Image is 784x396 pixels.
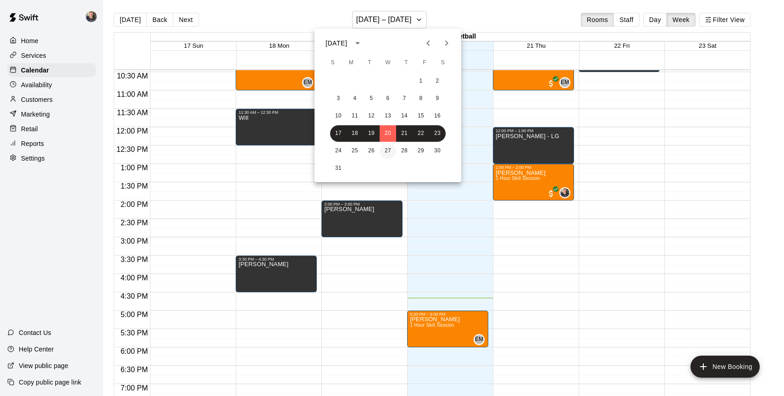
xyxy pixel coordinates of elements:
button: 7 [396,90,413,107]
button: calendar view is open, switch to year view [350,35,365,51]
span: Tuesday [361,54,378,72]
button: 2 [429,73,446,89]
button: 27 [380,143,396,159]
button: 30 [429,143,446,159]
button: 22 [413,125,429,142]
button: 15 [413,108,429,124]
button: 6 [380,90,396,107]
button: 26 [363,143,380,159]
button: 29 [413,143,429,159]
button: 1 [413,73,429,89]
button: 19 [363,125,380,142]
button: 10 [330,108,347,124]
span: Friday [416,54,433,72]
span: Sunday [325,54,341,72]
button: 11 [347,108,363,124]
button: 21 [396,125,413,142]
button: 13 [380,108,396,124]
button: Previous month [419,34,437,52]
span: Saturday [435,54,451,72]
span: Monday [343,54,359,72]
button: 17 [330,125,347,142]
button: 16 [429,108,446,124]
button: 5 [363,90,380,107]
button: 12 [363,108,380,124]
span: Wednesday [380,54,396,72]
button: 24 [330,143,347,159]
button: 23 [429,125,446,142]
button: 4 [347,90,363,107]
span: Thursday [398,54,414,72]
button: 8 [413,90,429,107]
button: 14 [396,108,413,124]
div: [DATE] [326,39,347,48]
button: 20 [380,125,396,142]
button: 9 [429,90,446,107]
button: 28 [396,143,413,159]
button: 31 [330,160,347,177]
button: Next month [437,34,456,52]
button: 3 [330,90,347,107]
button: 18 [347,125,363,142]
button: 25 [347,143,363,159]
